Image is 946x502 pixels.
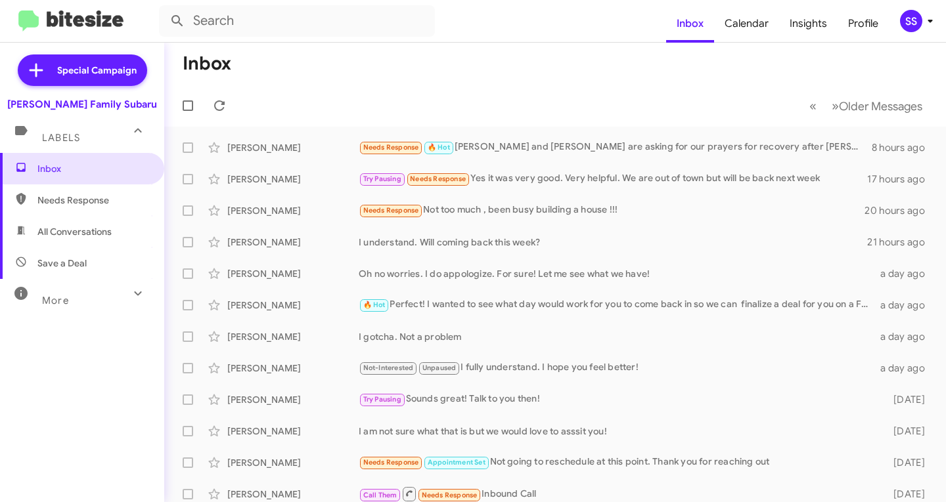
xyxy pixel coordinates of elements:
[363,458,419,467] span: Needs Response
[359,486,878,502] div: Inbound Call
[410,175,466,183] span: Needs Response
[227,425,359,438] div: [PERSON_NAME]
[878,488,935,501] div: [DATE]
[227,299,359,312] div: [PERSON_NAME]
[359,203,865,218] div: Not too much , been busy building a house !!!
[359,425,878,438] div: I am not sure what that is but we would love to asssit you!
[227,362,359,375] div: [PERSON_NAME]
[37,194,149,207] span: Needs Response
[363,301,386,309] span: 🔥 Hot
[227,393,359,406] div: [PERSON_NAME]
[363,206,419,215] span: Needs Response
[183,53,231,74] h1: Inbox
[422,491,478,499] span: Needs Response
[359,455,878,470] div: Not going to reschedule at this point. Thank you for reaching out
[363,395,401,404] span: Try Pausing
[867,173,935,186] div: 17 hours ago
[422,364,457,372] span: Unpaused
[363,491,397,499] span: Call Them
[878,362,935,375] div: a day ago
[872,141,935,154] div: 8 hours ago
[18,54,147,86] a: Special Campaign
[359,297,878,312] div: Perfect! I wanted to see what day would work for you to come back in so we can finalize a deal fo...
[359,140,872,155] div: [PERSON_NAME] and [PERSON_NAME] are asking for our prayers for recovery after [PERSON_NAME]'s sur...
[227,173,359,186] div: [PERSON_NAME]
[227,456,359,469] div: [PERSON_NAME]
[227,330,359,343] div: [PERSON_NAME]
[359,267,878,280] div: Oh no worries. I do appologize. For sure! Let me see what we have!
[839,99,922,114] span: Older Messages
[824,93,930,119] button: Next
[878,393,935,406] div: [DATE]
[227,488,359,501] div: [PERSON_NAME]
[57,64,137,77] span: Special Campaign
[867,236,935,249] div: 21 hours ago
[359,171,867,186] div: Yes it was very good. Very helpful. We are out of town but will be back next week
[227,141,359,154] div: [PERSON_NAME]
[363,143,419,152] span: Needs Response
[359,360,878,375] div: I fully understand. I hope you feel better!
[227,267,359,280] div: [PERSON_NAME]
[714,5,779,43] a: Calendar
[838,5,889,43] a: Profile
[359,392,878,407] div: Sounds great! Talk to you then!
[666,5,714,43] a: Inbox
[889,10,932,32] button: SS
[363,364,414,372] span: Not-Interested
[801,93,824,119] button: Previous
[809,98,817,114] span: «
[42,295,69,306] span: More
[878,299,935,312] div: a day ago
[7,98,157,111] div: [PERSON_NAME] Family Subaru
[900,10,922,32] div: SS
[865,204,935,217] div: 20 hours ago
[779,5,838,43] a: Insights
[878,456,935,469] div: [DATE]
[159,5,435,37] input: Search
[878,330,935,343] div: a day ago
[802,93,930,119] nav: Page navigation example
[227,204,359,217] div: [PERSON_NAME]
[878,267,935,280] div: a day ago
[37,225,112,238] span: All Conversations
[832,98,839,114] span: »
[878,425,935,438] div: [DATE]
[363,175,401,183] span: Try Pausing
[37,257,87,270] span: Save a Deal
[428,143,450,152] span: 🔥 Hot
[428,458,485,467] span: Appointment Set
[359,236,867,249] div: I understand. Will coming back this week?
[37,162,149,175] span: Inbox
[227,236,359,249] div: [PERSON_NAME]
[359,330,878,343] div: I gotcha. Not a problem
[42,132,80,144] span: Labels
